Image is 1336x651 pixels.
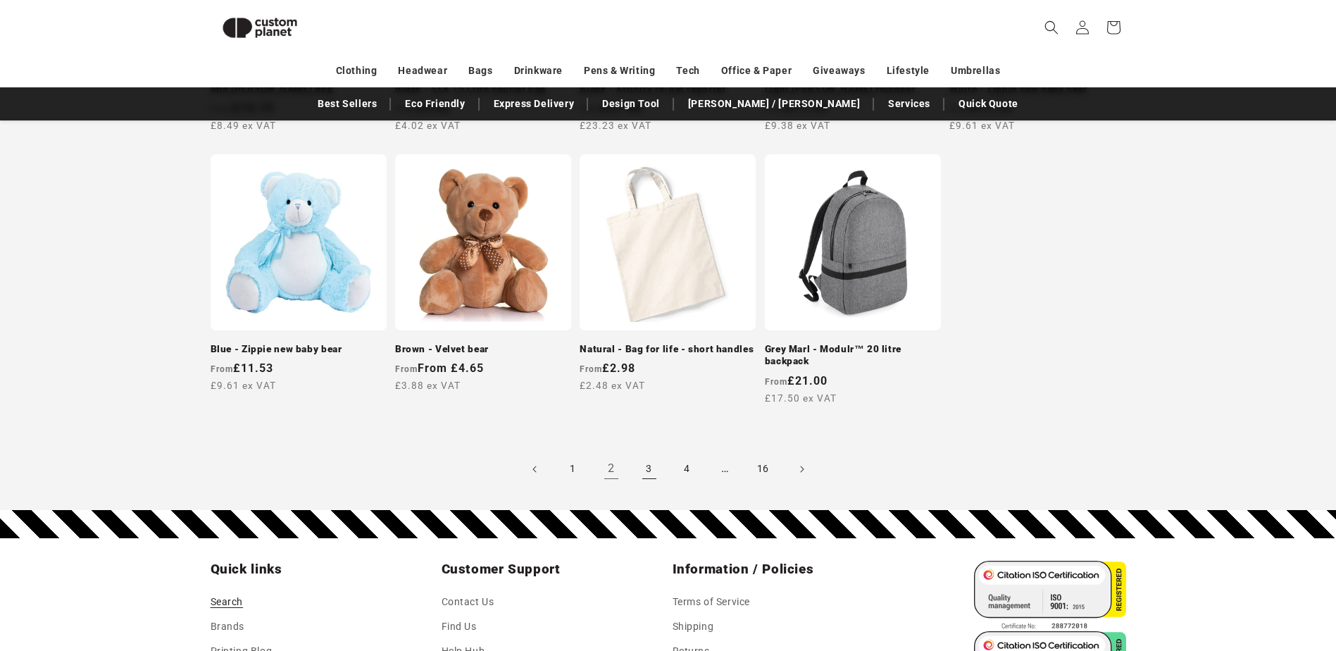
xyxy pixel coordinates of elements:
h2: Information / Policies [673,561,895,578]
a: Find Us [442,614,477,639]
a: Lifestyle [887,58,930,83]
img: ISO 9001 Certified [974,561,1126,631]
a: Tech [676,58,699,83]
a: Blue - Zippie new baby bear [211,343,387,356]
a: Design Tool [595,92,667,116]
a: Grey Marl - Modulr™ 20 litre backpack [765,343,941,368]
a: Pens & Writing [584,58,655,83]
a: Brands [211,614,245,639]
a: Page 16 [748,454,779,485]
nav: Pagination [211,454,1126,485]
h2: Quick links [211,561,433,578]
a: Quick Quote [951,92,1025,116]
a: Natural - Bag for life - short handles [580,343,756,356]
a: Drinkware [514,58,563,83]
a: Page 2 [596,454,627,485]
h2: Customer Support [442,561,664,578]
a: Contact Us [442,593,494,614]
a: Clothing [336,58,377,83]
a: Eco Friendly [398,92,472,116]
span: … [710,454,741,485]
iframe: Chat Widget [1101,499,1336,651]
a: Services [881,92,937,116]
a: Page 4 [672,454,703,485]
img: Custom Planet [211,6,309,50]
a: [PERSON_NAME] / [PERSON_NAME] [681,92,867,116]
a: Best Sellers [311,92,384,116]
a: Bags [468,58,492,83]
a: Shipping [673,614,714,639]
a: Express Delivery [487,92,582,116]
a: Brown - Velvet bear [395,343,571,356]
a: Office & Paper [721,58,792,83]
a: Umbrellas [951,58,1000,83]
a: Page 3 [634,454,665,485]
a: Search [211,593,244,614]
a: Previous page [520,454,551,485]
a: Giveaways [813,58,865,83]
a: Terms of Service [673,593,751,614]
a: Page 1 [558,454,589,485]
summary: Search [1036,12,1067,43]
a: Headwear [398,58,447,83]
a: Next page [786,454,817,485]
